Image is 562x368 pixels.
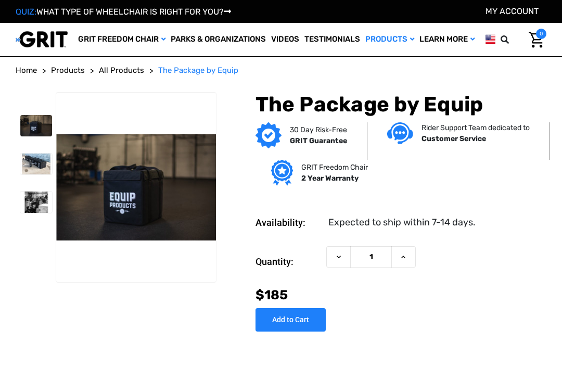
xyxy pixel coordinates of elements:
a: Cart with 0 items [521,29,546,50]
a: The Package by Equip [158,65,238,77]
p: 30 Day Risk-Free [290,124,347,135]
span: Products [51,66,85,75]
strong: Customer Service [421,134,486,143]
img: The Package by Equip [20,154,52,175]
p: Rider Support Team dedicated to [421,122,530,133]
a: Parks & Organizations [168,23,269,56]
a: Testimonials [302,23,363,56]
img: The Package by Equip [56,134,216,240]
a: All Products [99,65,144,77]
label: Quantity: [256,246,321,277]
input: Search [516,29,521,50]
span: QUIZ: [16,7,36,17]
a: GRIT Freedom Chair [75,23,168,56]
span: Home [16,66,37,75]
span: The Package by Equip [158,66,238,75]
img: us.png [486,33,495,46]
a: QUIZ:WHAT TYPE OF WHEELCHAIR IS RIGHT FOR YOU? [16,7,231,17]
a: Products [363,23,417,56]
img: GRIT Guarantee [256,122,282,148]
a: Home [16,65,37,77]
span: 0 [536,29,546,39]
a: Products [51,65,85,77]
dd: Expected to ship within 7-14 days. [328,215,476,230]
dt: Availability: [256,215,321,230]
span: $185 [256,287,288,302]
a: Learn More [417,23,477,56]
a: Videos [269,23,302,56]
nav: Breadcrumb [16,65,546,77]
strong: GRIT Guarantee [290,136,347,145]
h1: The Package by Equip [256,92,546,117]
a: Account [486,6,539,16]
img: The Package by Equip [20,192,52,213]
img: GRIT All-Terrain Wheelchair and Mobility Equipment [16,31,68,48]
img: The Package by Equip [20,115,52,136]
img: Customer service [387,122,413,144]
strong: 2 Year Warranty [301,174,359,183]
p: GRIT Freedom Chair [301,162,368,173]
img: Grit freedom [271,160,292,186]
img: Cart [529,32,544,48]
input: Add to Cart [256,308,326,332]
span: All Products [99,66,144,75]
